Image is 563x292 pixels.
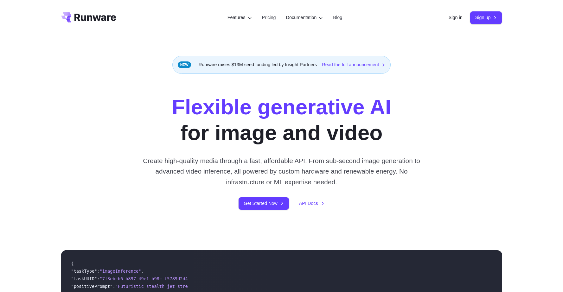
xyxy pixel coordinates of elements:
[97,269,99,274] span: :
[172,56,391,74] div: Runware raises $13M seed funding led by Insight Partners
[71,276,97,281] span: "taskUUID"
[470,11,502,24] a: Sign up
[100,276,198,281] span: "7f3ebcb6-b897-49e1-b98c-f5789d2d40d7"
[262,14,276,21] a: Pricing
[61,12,116,22] a: Go to /
[322,61,385,68] a: Read the full announcement
[97,276,99,281] span: :
[239,197,289,210] a: Get Started Now
[333,14,342,21] a: Blog
[71,284,113,289] span: "positivePrompt"
[115,284,351,289] span: "Futuristic stealth jet streaking through a neon-lit cityscape with glowing purple exhaust"
[227,14,252,21] label: Features
[71,269,97,274] span: "taskType"
[172,95,391,119] strong: Flexible generative AI
[140,156,423,187] p: Create high-quality media through a fast, affordable API. From sub-second image generation to adv...
[449,14,463,21] a: Sign in
[286,14,323,21] label: Documentation
[71,261,74,266] span: {
[141,269,144,274] span: ,
[112,284,115,289] span: :
[172,94,391,145] h1: for image and video
[299,200,324,207] a: API Docs
[100,269,141,274] span: "imageInference"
